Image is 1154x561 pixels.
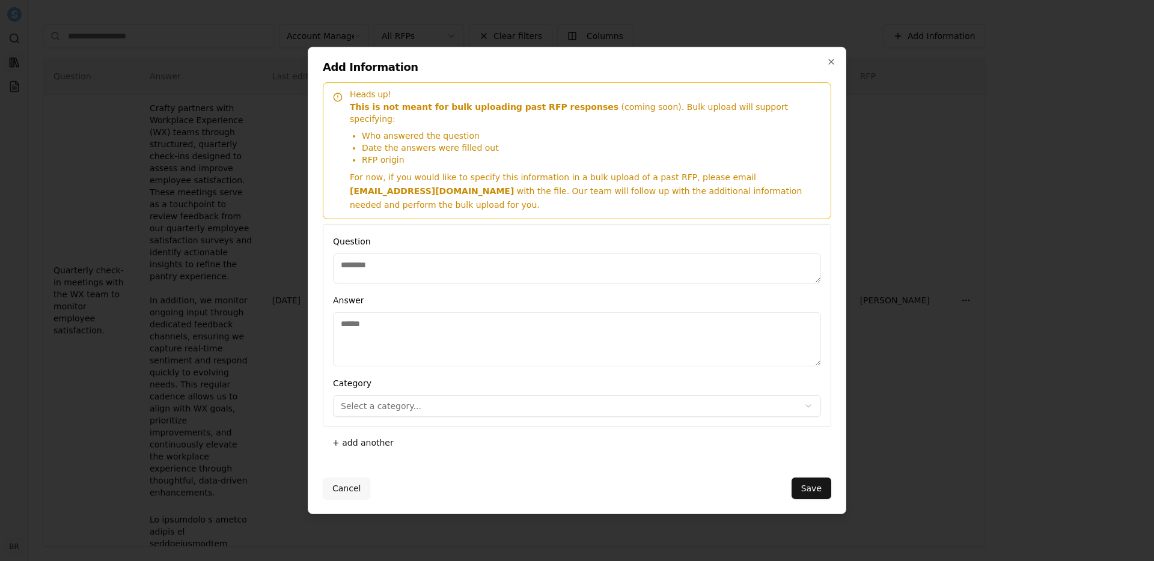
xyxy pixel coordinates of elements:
button: + add another [323,437,403,449]
h5: Heads up! [333,90,821,99]
li: Date the answers were filled out [362,142,821,154]
label: Category [333,378,371,388]
li: Who answered the question [362,130,821,142]
a: [EMAIL_ADDRESS][DOMAIN_NAME] [350,186,514,196]
label: Question [333,237,371,246]
button: Cancel [323,478,370,499]
button: Save [792,478,831,499]
label: Answer [333,296,364,305]
li: RFP origin [362,154,821,166]
strong: This is not meant for bulk uploading past RFP responses [350,102,618,112]
p: For now, if you would like to specify this information in a bulk upload of a past RFP, please ema... [350,171,821,211]
h2: Add Information [323,62,831,73]
div: (coming soon). Bulk upload will support specifying: [333,101,821,211]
